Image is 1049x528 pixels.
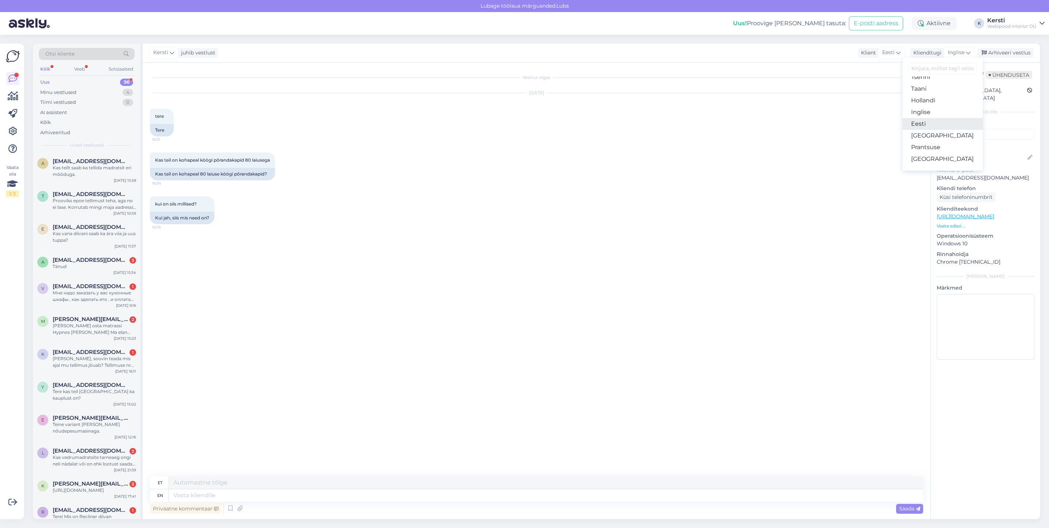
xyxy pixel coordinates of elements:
div: 3 [129,257,136,264]
div: [DATE] 11:57 [114,244,136,249]
div: [DATE] 16:11 [115,369,136,374]
div: Teine variant [PERSON_NAME] nõudepesumasinaga. [53,421,136,434]
div: [DATE] 15:02 [113,401,136,407]
div: Veebipood Interior OÜ [987,23,1037,29]
span: aikiraag@mail.ee [53,158,129,165]
div: AI assistent [40,109,67,116]
b: Uus! [733,20,747,27]
div: [DATE] 9:16 [116,303,136,308]
span: 16:35 [152,225,180,230]
p: Kliendi telefon [937,185,1034,192]
div: Tere [150,124,174,136]
span: t [42,193,44,199]
span: v [41,286,44,291]
span: a [41,259,45,265]
div: Kliendi info [937,109,1034,115]
span: Inglise [948,49,965,57]
span: a [41,161,45,166]
span: keerig@gmail.com [53,349,129,355]
span: almann.kaili@gmail.com [53,257,129,263]
input: Kirjuta, millist tag'i otsid [908,63,977,74]
font: Vaata siia [6,164,19,177]
span: vitalikfedorcuk64@gmail.com [53,283,129,290]
div: Kõik [39,64,52,74]
span: Eesti [882,49,895,57]
p: Windows 10 [937,240,1034,248]
span: ykrigulson@gmail.com [53,382,129,388]
font: Arhiveeri vestlus [988,49,1031,56]
div: Minu vestlused [40,89,76,96]
div: [DATE] 21:39 [114,467,136,473]
div: Tere! Mis on Recliner diivan [PERSON_NAME] 3-kohalise ja 2-kohalise laius? Mis materjalist on [PE... [53,513,136,527]
div: 2 [129,316,136,323]
span: 16:34 [152,181,180,186]
a: [URL][DOMAIN_NAME] [937,213,994,220]
a: Tšehhi [902,71,983,83]
div: [PERSON_NAME] osta matrassi Hypnos [PERSON_NAME] Ma elan [GEOGRAPHIC_DATA]. Kas pakute saatmist [... [53,323,136,336]
div: Kas teil on kohapeal 80 laiuse köögi põrandakapid? [150,168,275,180]
div: Tere kas teil [GEOGRAPHIC_DATA] ka kauplust on? [53,388,136,401]
span: Kersti [153,49,168,57]
div: 3 [129,481,136,487]
div: [PERSON_NAME] [937,273,1034,280]
div: Veeb [73,64,86,74]
div: 1 [129,283,136,290]
span: 16:31 [152,137,180,142]
div: [DATE] 15:23 [114,336,136,341]
font: Privaatne kommentaar [153,505,213,512]
div: [DATE] 10:59 [113,211,136,216]
div: 96 [120,79,133,86]
span: k [41,483,45,489]
p: Kliendi tag'id [937,120,1034,127]
div: 2 [129,448,136,455]
div: Tänud [53,263,136,270]
input: Lisa silt [937,129,1034,140]
div: [DATE] 17:41 [114,494,136,499]
div: Klient [858,49,876,57]
span: m [41,318,45,324]
img: Askly Logo [6,49,20,63]
font: Saada [899,505,914,512]
span: michal.karasiewicz@gmail.com [53,316,129,323]
span: e [41,226,44,232]
div: [PERSON_NAME], soovin teada mis ajal mu tellimus jõuab? Tellimuse nr 000006319 [53,355,136,369]
a: Taani [902,83,983,95]
span: erik.raagmets@gmail.com [53,415,129,421]
div: K [974,18,984,29]
a: [GEOGRAPHIC_DATA] [902,130,983,142]
div: 1 / 3 [6,191,19,197]
div: et [158,476,162,489]
span: l [42,450,44,456]
div: Kersti [987,18,1037,23]
div: Kas vedrumadratsite tarneaeg ongi neli nädalat või on ehk lootust saada madrats kätte ühe nädalaga? [53,454,136,467]
div: Kas vana diivani saab ka ära viia ja uus tuppa? [53,230,136,244]
font: Luba [556,3,569,9]
p: Rinnahoidja [937,250,1034,258]
div: Uus [40,79,50,86]
span: kristi.jeeger@gmail.com [53,480,129,487]
span: Uued vestlused [70,142,104,148]
a: Prantsuse [902,142,983,153]
span: tere [155,113,164,119]
span: k [41,351,45,357]
div: juhib vestlust [178,49,215,57]
span: Ühenduseta [986,71,1032,79]
span: edapihlak15@gmail.com [53,224,129,230]
div: Arhiveeritud [40,129,70,136]
p: Operatsioonisüsteem [937,232,1034,240]
div: Kui jah, siis mis need on? [150,212,214,224]
div: Proovige [PERSON_NAME] tasuta: [733,19,846,28]
div: Sotsiaalsed [107,64,135,74]
font: Aktiivne [926,20,951,27]
span: kui on siis millised? [155,201,197,207]
a: [GEOGRAPHIC_DATA] [902,153,983,165]
div: Tiimi vestlused [40,99,76,106]
a: KerstiVeebipood Interior OÜ [987,18,1045,29]
p: Kliendi e-post [937,166,1034,174]
span: thorgrupp@gmail.com [53,191,129,197]
span: r [41,509,45,515]
div: [URL][DOMAIN_NAME] [53,487,136,494]
span: y [41,384,44,390]
div: [DATE] 15:34 [113,270,136,275]
a: Ungari [902,165,983,177]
